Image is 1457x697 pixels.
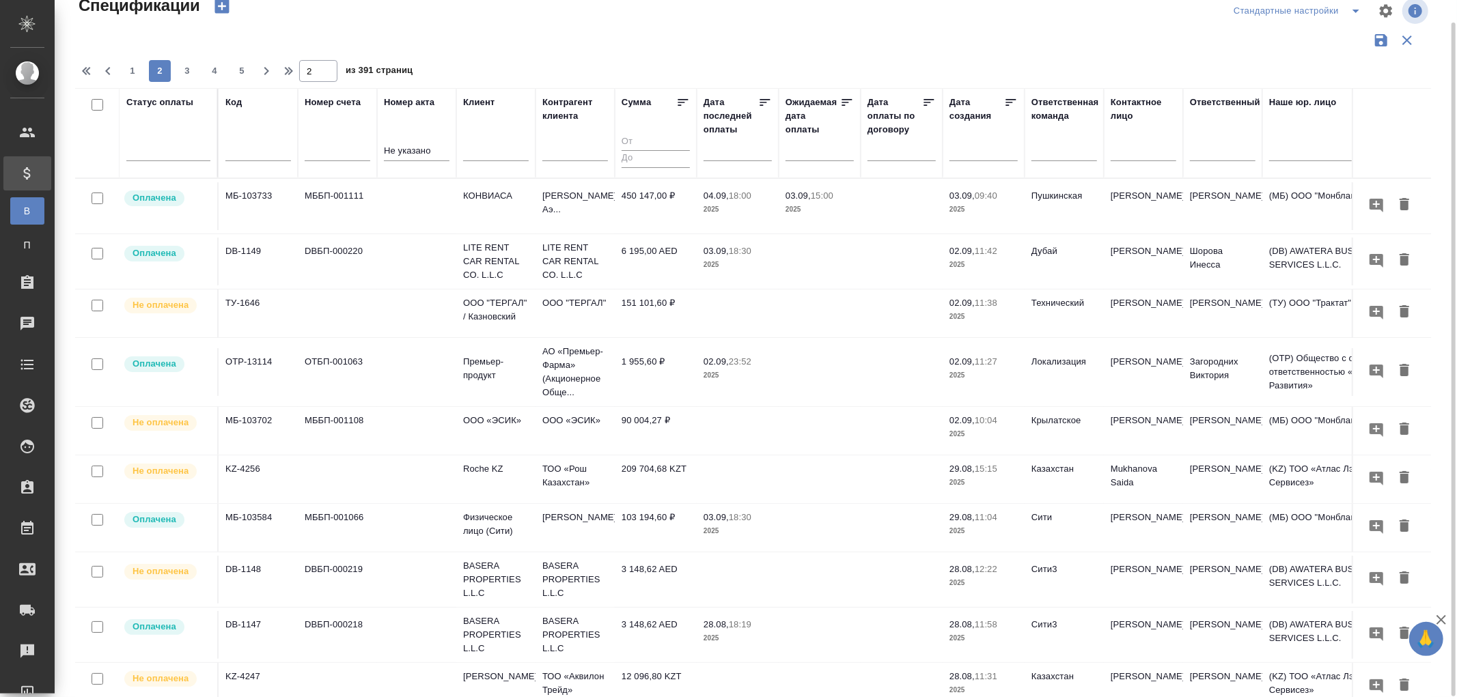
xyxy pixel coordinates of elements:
p: 2025 [949,203,1018,216]
input: До [622,150,690,167]
p: Оплачена [133,191,176,205]
p: 2025 [949,524,1018,538]
p: ООО «ЭСИК» [463,414,529,427]
p: 2025 [949,427,1018,441]
p: Премьер-продукт [463,355,529,382]
td: МБ-103584 [219,504,298,552]
p: ТОО «Аквилон Трейд» [542,670,608,697]
td: Пушкинская [1025,182,1104,230]
td: [PERSON_NAME] [1183,289,1262,337]
td: Сити3 [1025,611,1104,659]
input: От [622,134,690,151]
td: KZ-4256 [219,455,298,503]
button: Удалить [1393,248,1416,273]
p: КОНВИАСА [463,189,529,203]
p: LITE RENT CAR RENTAL CO. L.L.C [463,241,529,282]
p: 03.09, [704,246,729,256]
p: 02.09, [704,356,729,367]
button: 3 [176,60,198,82]
td: Технический [1025,289,1104,337]
td: [PERSON_NAME] [1104,407,1183,455]
td: DBБП-000218 [298,611,377,659]
td: ТУ-1646 [219,289,298,337]
p: 11:38 [975,298,997,308]
p: АО «Премьер-Фарма» (Акционерное Обще... [542,345,608,399]
div: Ответственный [1190,96,1260,109]
p: Не оплачена [133,298,189,312]
td: МББП-001066 [298,504,377,552]
p: 11:04 [975,512,997,522]
p: 11:31 [975,671,997,681]
p: 2025 [949,576,1018,590]
p: 02.09, [949,356,975,367]
p: [PERSON_NAME] [463,670,529,683]
p: 02.09, [949,415,975,425]
p: BASERA PROPERTIES L.L.C [542,614,608,655]
td: 3 148,62 AED [615,556,697,603]
button: 🙏 [1409,622,1443,656]
p: 2025 [704,203,772,216]
td: DB-1148 [219,556,298,603]
p: [PERSON_NAME] Аэ... [542,189,608,216]
button: Удалить [1393,417,1416,442]
div: Статус оплаты [126,96,193,109]
td: DBБП-000220 [298,238,377,285]
td: 90 004,27 ₽ [615,407,697,455]
p: 12:22 [975,564,997,574]
td: [PERSON_NAME] [1104,611,1183,659]
p: 2025 [704,524,772,538]
p: 28.08, [949,564,975,574]
td: [PERSON_NAME] [1104,238,1183,285]
p: Не оплачена [133,672,189,685]
div: Дата последней оплаты [704,96,758,137]
p: 11:27 [975,356,997,367]
td: (DB) AWATERA BUSINESSMEN SERVICES L.L.C. [1262,611,1426,659]
p: 18:30 [729,246,751,256]
p: 2025 [949,369,1018,382]
p: 03.09, [786,190,811,201]
div: Ответственная команда [1031,96,1099,123]
p: [PERSON_NAME] [542,511,608,524]
td: МБ-103733 [219,182,298,230]
button: Сохранить фильтры [1368,27,1394,53]
td: (OTP) Общество с ограниченной ответственностью «Вектор Развития» [1262,345,1426,399]
a: В [10,197,44,225]
p: 28.08, [704,619,729,629]
div: Дата создания [949,96,1004,123]
td: 6 195,00 AED [615,238,697,285]
td: Локализация [1025,348,1104,396]
p: 03.09, [949,190,975,201]
p: Оплачена [133,357,176,371]
td: (МБ) ООО "Монблан" [1262,504,1426,552]
td: [PERSON_NAME] [1183,504,1262,552]
td: [PERSON_NAME] [1183,407,1262,455]
span: из 391 страниц [346,62,413,82]
p: ООО "ТЕРГАЛ" [542,296,608,310]
div: Номер счета [305,96,361,109]
span: 🙏 [1415,625,1438,653]
td: (МБ) ООО "Монблан" [1262,407,1426,455]
td: Дубай [1025,238,1104,285]
td: 209 704,68 KZT [615,455,697,503]
td: 1 955,60 ₽ [615,348,697,396]
p: 23:52 [729,356,751,367]
p: Не оплачена [133,416,189,429]
div: Дата оплаты по договору [868,96,922,137]
p: 04.09, [704,190,729,201]
td: Mukhanova Saida [1104,455,1183,503]
div: Ожидаемая дата оплаты [786,96,840,137]
p: 18:30 [729,512,751,522]
span: 5 [231,64,253,78]
p: ТОО «Рош Казахстан» [542,462,608,489]
td: Сити3 [1025,556,1104,603]
button: Удалить [1393,621,1416,646]
p: 29.08, [949,464,975,474]
p: 18:19 [729,619,751,629]
p: 11:42 [975,246,997,256]
td: Сити [1025,504,1104,552]
p: 2025 [949,258,1018,272]
button: 4 [204,60,225,82]
div: Наше юр. лицо [1269,96,1337,109]
td: 3 148,62 AED [615,611,697,659]
td: (МБ) ООО "Монблан" [1262,182,1426,230]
